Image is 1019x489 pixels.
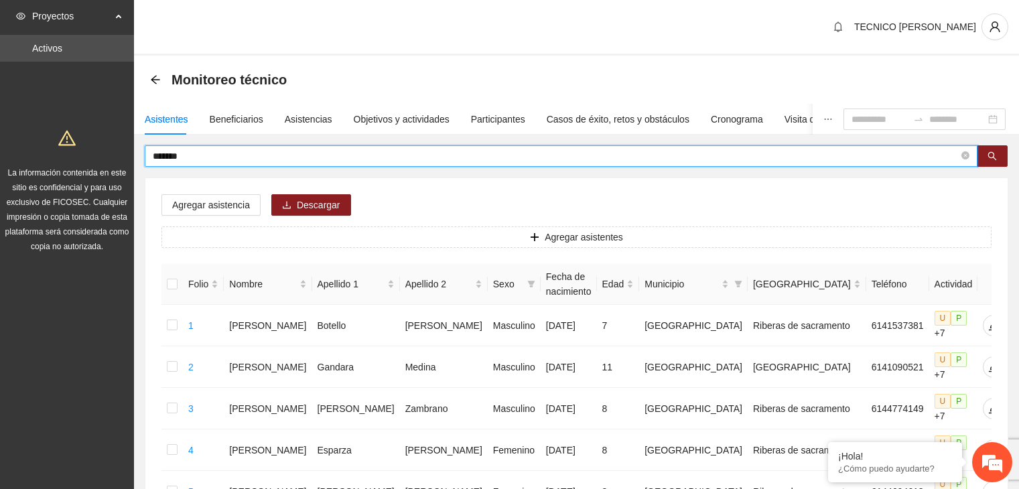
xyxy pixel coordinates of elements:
td: [DATE] [541,388,597,429]
td: Botello [312,305,400,346]
button: plusAgregar asistentes [161,226,992,248]
span: download [282,200,291,211]
a: 2 [188,362,194,372]
div: Participantes [471,112,525,127]
td: [PERSON_NAME] [224,388,312,429]
span: TECNICO [PERSON_NAME] [854,21,976,32]
span: close-circle [961,150,969,163]
span: Nombre [229,277,296,291]
span: Apellido 1 [318,277,385,291]
td: Riberas de sacramento [748,305,866,346]
td: Zambrano [400,388,488,429]
td: 6141537381 [866,305,929,346]
span: Folio [188,277,208,291]
span: P [951,352,967,367]
span: user [982,21,1008,33]
td: [PERSON_NAME] [400,305,488,346]
span: Sexo [493,277,522,291]
td: 6568157402 [866,429,929,471]
a: Activos [32,43,62,54]
button: Agregar asistencia [161,194,261,216]
td: 6144774149 [866,388,929,429]
th: Fecha de nacimiento [541,264,597,305]
span: U [935,435,951,450]
button: ellipsis [813,104,843,135]
div: Back [150,74,161,86]
td: [PERSON_NAME] [224,346,312,388]
th: Colonia [748,264,866,305]
button: user [981,13,1008,40]
td: +7 [929,429,978,471]
button: bell [827,16,849,38]
span: search [988,151,997,162]
td: [GEOGRAPHIC_DATA] [639,346,748,388]
span: arrow-left [150,74,161,85]
td: +7 [929,388,978,429]
td: 6141090521 [866,346,929,388]
span: eye [16,11,25,21]
th: Actividad [929,264,978,305]
td: Masculino [488,346,541,388]
th: Edad [597,264,640,305]
td: Masculino [488,388,541,429]
td: +7 [929,346,978,388]
span: bell [828,21,848,32]
a: 1 [188,320,194,331]
span: filter [734,280,742,288]
button: search [977,145,1008,167]
span: U [935,394,951,409]
td: +7 [929,305,978,346]
td: 7 [597,305,640,346]
span: Municipio [644,277,719,291]
td: [PERSON_NAME] [224,305,312,346]
div: Asistencias [285,112,332,127]
th: Folio [183,264,224,305]
a: 3 [188,403,194,414]
th: Municipio [639,264,748,305]
span: filter [525,274,538,294]
td: [GEOGRAPHIC_DATA] [748,346,866,388]
span: warning [58,129,76,147]
td: [PERSON_NAME] [224,429,312,471]
td: [GEOGRAPHIC_DATA] [639,388,748,429]
span: Agregar asistencia [172,198,250,212]
td: [DATE] [541,429,597,471]
td: 11 [597,346,640,388]
th: Nombre [224,264,312,305]
p: ¿Cómo puedo ayudarte? [838,464,952,474]
td: [PERSON_NAME] [312,388,400,429]
span: ellipsis [823,115,833,124]
span: filter [732,274,745,294]
span: Agregar asistentes [545,230,623,244]
span: U [935,352,951,367]
span: [GEOGRAPHIC_DATA] [753,277,851,291]
span: edit [983,403,1004,414]
span: P [951,394,967,409]
span: close-circle [961,151,969,159]
button: downloadDescargar [271,194,351,216]
span: P [951,435,967,450]
td: [DATE] [541,346,597,388]
a: 4 [188,445,194,456]
span: edit [983,320,1004,331]
td: Esparza [312,429,400,471]
td: Gandara [312,346,400,388]
th: Teléfono [866,264,929,305]
span: edit [983,362,1004,372]
div: Beneficiarios [210,112,263,127]
div: Visita de campo y entregables [785,112,910,127]
th: Apellido 1 [312,264,400,305]
div: Asistentes [145,112,188,127]
span: Monitoreo técnico [172,69,287,90]
td: [GEOGRAPHIC_DATA] [639,305,748,346]
span: Descargar [297,198,340,212]
span: La información contenida en este sitio es confidencial y para uso exclusivo de FICOSEC. Cualquier... [5,168,129,251]
td: Riberas de sacramento [748,388,866,429]
span: plus [530,232,539,243]
div: Casos de éxito, retos y obstáculos [547,112,689,127]
div: ¡Hola! [838,451,952,462]
td: [GEOGRAPHIC_DATA] [639,429,748,471]
button: edit [983,356,1004,378]
td: Medina [400,346,488,388]
td: Masculino [488,305,541,346]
